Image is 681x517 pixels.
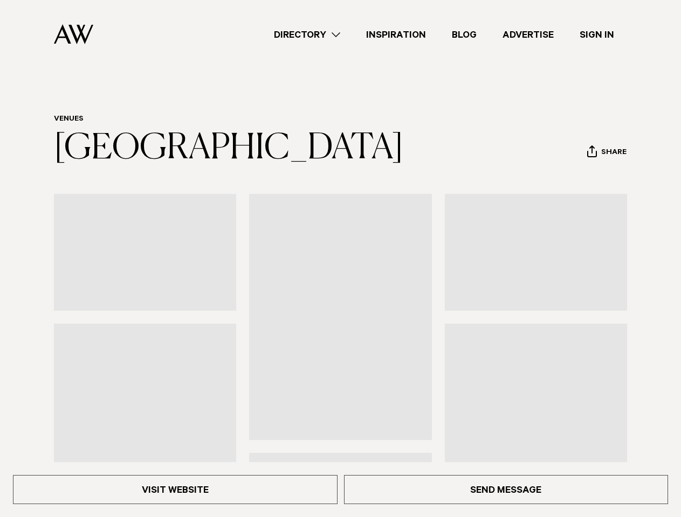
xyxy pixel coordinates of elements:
a: Advertise [490,27,567,42]
a: Blog [439,27,490,42]
img: Auckland Weddings Logo [54,24,93,44]
span: Share [601,148,627,158]
a: Sign In [567,27,627,42]
a: Venues [54,115,84,124]
a: [GEOGRAPHIC_DATA] [54,131,403,166]
a: Send Message [344,475,669,504]
a: Directory [261,27,353,42]
a: Inspiration [353,27,439,42]
button: Share [587,145,627,161]
a: Visit Website [13,475,338,504]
